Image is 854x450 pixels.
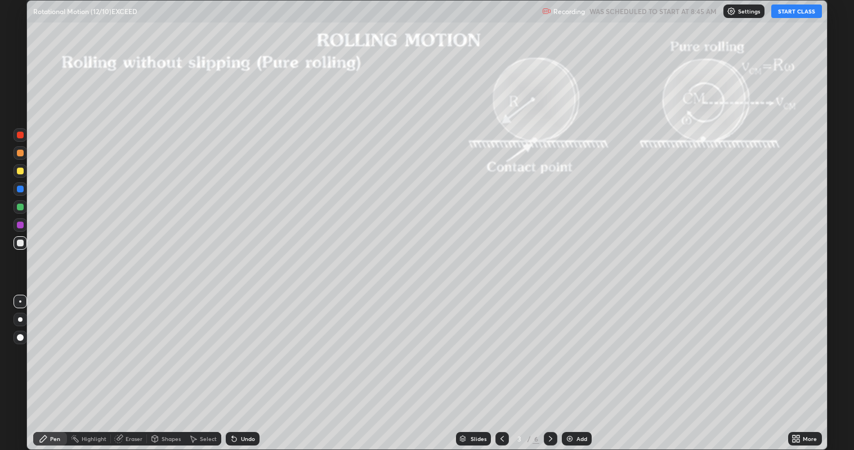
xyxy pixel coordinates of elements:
img: add-slide-button [565,434,574,443]
h5: WAS SCHEDULED TO START AT 8:45 AM [589,6,717,16]
div: / [527,435,530,442]
div: Select [200,436,217,442]
div: Slides [471,436,486,442]
button: START CLASS [771,4,822,18]
img: recording.375f2c34.svg [542,7,551,16]
p: Recording [553,7,585,16]
div: Add [576,436,587,442]
div: 3 [513,435,525,442]
p: Settings [738,8,760,14]
div: Undo [241,436,255,442]
div: Shapes [162,436,181,442]
div: More [803,436,817,442]
div: Highlight [82,436,106,442]
img: class-settings-icons [727,7,736,16]
p: Rotational Motion (12/10)EXCEED [33,7,137,16]
div: Eraser [126,436,142,442]
div: Pen [50,436,60,442]
div: 6 [533,434,539,444]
